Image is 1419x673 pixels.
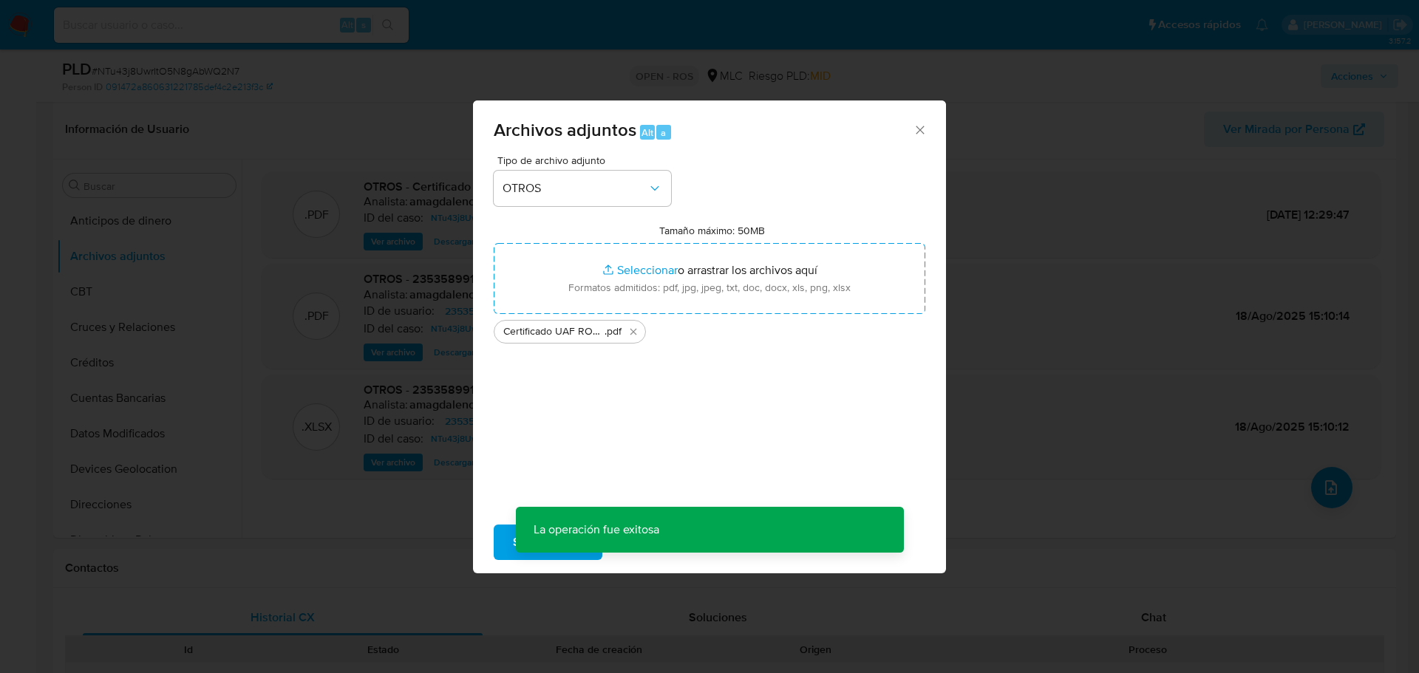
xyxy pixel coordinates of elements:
[494,314,925,344] ul: Archivos seleccionados
[605,324,622,339] span: .pdf
[497,155,675,165] span: Tipo de archivo adjunto
[642,126,653,140] span: Alt
[661,126,666,140] span: a
[494,525,602,560] button: Subir archivo
[627,526,676,558] span: Cancelar
[494,171,671,206] button: OTROS
[913,123,926,136] button: Cerrar
[659,224,765,237] label: Tamaño máximo: 50MB
[503,181,647,196] span: OTROS
[516,507,677,553] p: La operación fue exitosa
[513,526,583,558] span: Subir archivo
[625,323,642,341] button: Eliminar Certificado UAF ROS #1246.pdf
[503,324,605,339] span: Certificado UAF ROS #1246
[494,117,636,143] span: Archivos adjuntos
